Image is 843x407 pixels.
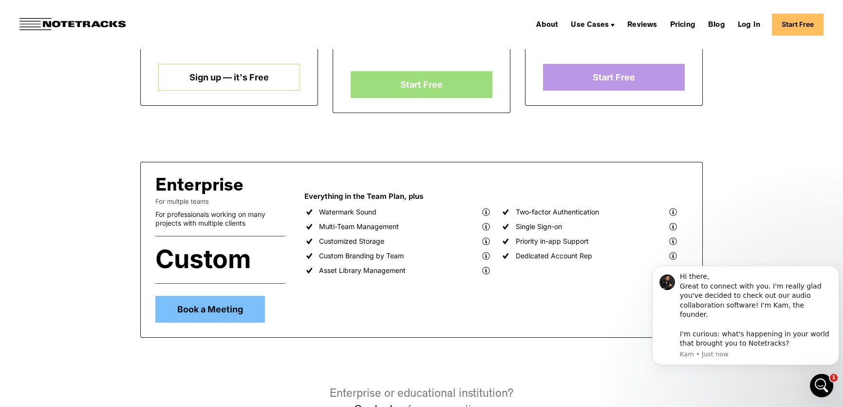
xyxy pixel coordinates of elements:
div: Everything in the Team Plan, plus [304,192,688,201]
a: Start Free [543,64,684,91]
div: Use Cases [571,21,609,29]
iframe: Intercom live chat [810,374,833,397]
a: Pricing [666,17,699,32]
a: Log In [734,17,764,32]
div: per user annually [256,254,279,269]
div: Enterprise [155,177,280,197]
div: For professionals working on many projects with multiple clients [155,210,285,227]
div: Use Cases [567,17,618,32]
iframe: Intercom notifications message [648,261,843,381]
a: Start Free [772,14,824,36]
div: Multi-Team Management [319,222,399,231]
a: Blog [704,17,729,32]
div: Asset Library Management [319,266,406,275]
div: Watermark Sound [319,208,376,216]
div: Custom [155,251,256,269]
div: Custom Branding by Team [319,252,404,260]
span: 1 [830,374,838,382]
div: Dedicated Account Rep [515,252,592,260]
div: Priority in-app Support [515,237,588,246]
a: Book a Meeting [155,296,265,323]
a: Reviews [623,17,661,32]
a: Sign up — it's Free [158,64,300,91]
div: Customized Storage [319,237,384,246]
div: Single Sign-on [515,222,562,231]
div: Two-factor Authentication [515,208,599,216]
a: About [532,17,562,32]
div: For multple teams [155,197,285,205]
a: Start Free [351,71,492,98]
